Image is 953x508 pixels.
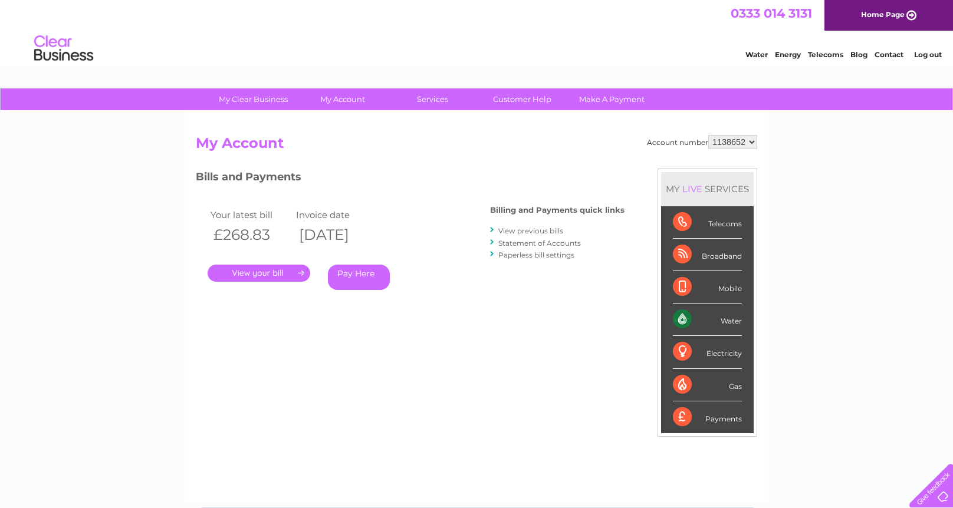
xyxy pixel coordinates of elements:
[208,265,310,282] a: .
[745,50,768,59] a: Water
[199,6,756,57] div: Clear Business is a trading name of Verastar Limited (registered in [GEOGRAPHIC_DATA] No. 3667643...
[673,206,742,239] div: Telecoms
[875,50,903,59] a: Contact
[775,50,801,59] a: Energy
[850,50,867,59] a: Blog
[808,50,843,59] a: Telecoms
[490,206,625,215] h4: Billing and Payments quick links
[673,239,742,271] div: Broadband
[680,183,705,194] div: LIVE
[914,50,942,59] a: Log out
[731,6,812,21] a: 0333 014 3131
[208,207,293,223] td: Your latest bill
[34,31,94,67] img: logo.png
[196,135,757,157] h2: My Account
[498,250,574,259] a: Paperless bill settings
[208,223,293,247] th: £268.83
[205,88,302,110] a: My Clear Business
[647,135,757,149] div: Account number
[673,271,742,304] div: Mobile
[474,88,571,110] a: Customer Help
[673,304,742,336] div: Water
[673,401,742,433] div: Payments
[293,207,379,223] td: Invoice date
[563,88,660,110] a: Make A Payment
[673,336,742,368] div: Electricity
[294,88,392,110] a: My Account
[498,239,581,248] a: Statement of Accounts
[328,265,390,290] a: Pay Here
[498,226,563,235] a: View previous bills
[384,88,481,110] a: Services
[293,223,379,247] th: [DATE]
[196,169,625,189] h3: Bills and Payments
[673,369,742,401] div: Gas
[661,172,754,206] div: MY SERVICES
